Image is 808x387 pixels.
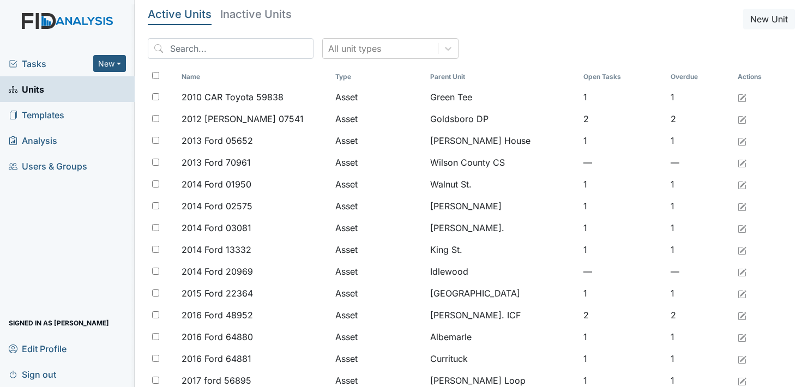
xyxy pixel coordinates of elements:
[666,86,734,108] td: 1
[331,217,426,239] td: Asset
[579,217,666,239] td: 1
[738,112,746,125] a: Edit
[666,348,734,370] td: 1
[666,68,734,86] th: Toggle SortBy
[426,130,579,152] td: [PERSON_NAME] House
[666,326,734,348] td: 1
[579,282,666,304] td: 1
[182,178,251,191] span: 2014 Ford 01950
[182,134,253,147] span: 2013 Ford 05652
[182,156,251,169] span: 2013 Ford 70961
[426,152,579,173] td: Wilson County CS
[182,199,252,213] span: 2014 Ford 02575
[666,261,734,282] td: —
[9,81,44,98] span: Units
[579,348,666,370] td: 1
[426,304,579,326] td: [PERSON_NAME]. ICF
[331,282,426,304] td: Asset
[579,261,666,282] td: —
[426,348,579,370] td: Currituck
[182,221,251,234] span: 2014 Ford 03081
[148,38,313,59] input: Search...
[738,178,746,191] a: Edit
[182,352,251,365] span: 2016 Ford 64881
[666,130,734,152] td: 1
[9,158,87,174] span: Users & Groups
[9,366,56,383] span: Sign out
[426,173,579,195] td: Walnut St.
[579,326,666,348] td: 1
[9,340,67,357] span: Edit Profile
[579,173,666,195] td: 1
[331,261,426,282] td: Asset
[331,86,426,108] td: Asset
[738,374,746,387] a: Edit
[9,315,109,331] span: Signed in as [PERSON_NAME]
[9,57,93,70] a: Tasks
[579,304,666,326] td: 2
[579,68,666,86] th: Toggle SortBy
[182,330,253,343] span: 2016 Ford 64880
[220,9,292,20] h5: Inactive Units
[666,173,734,195] td: 1
[733,68,788,86] th: Actions
[328,42,381,55] div: All unit types
[93,55,126,72] button: New
[152,72,159,79] input: Toggle All Rows Selected
[738,90,746,104] a: Edit
[666,195,734,217] td: 1
[331,152,426,173] td: Asset
[331,108,426,130] td: Asset
[738,156,746,169] a: Edit
[426,68,579,86] th: Toggle SortBy
[738,134,746,147] a: Edit
[9,106,64,123] span: Templates
[177,68,330,86] th: Toggle SortBy
[666,304,734,326] td: 2
[579,152,666,173] td: —
[738,265,746,278] a: Edit
[579,86,666,108] td: 1
[743,9,795,29] button: New Unit
[426,217,579,239] td: [PERSON_NAME].
[666,239,734,261] td: 1
[426,282,579,304] td: [GEOGRAPHIC_DATA]
[738,243,746,256] a: Edit
[666,152,734,173] td: —
[426,239,579,261] td: King St.
[426,261,579,282] td: Idlewood
[738,199,746,213] a: Edit
[182,309,253,322] span: 2016 Ford 48952
[666,282,734,304] td: 1
[182,90,284,104] span: 2010 CAR Toyota 59838
[331,326,426,348] td: Asset
[579,195,666,217] td: 1
[331,130,426,152] td: Asset
[666,217,734,239] td: 1
[182,287,253,300] span: 2015 Ford 22364
[331,304,426,326] td: Asset
[738,330,746,343] a: Edit
[738,352,746,365] a: Edit
[426,86,579,108] td: Green Tee
[426,108,579,130] td: Goldsboro DP
[182,112,304,125] span: 2012 [PERSON_NAME] 07541
[426,195,579,217] td: [PERSON_NAME]
[182,265,253,278] span: 2014 Ford 20969
[579,239,666,261] td: 1
[579,108,666,130] td: 2
[182,243,251,256] span: 2014 Ford 13332
[738,309,746,322] a: Edit
[738,287,746,300] a: Edit
[331,195,426,217] td: Asset
[666,108,734,130] td: 2
[331,239,426,261] td: Asset
[182,374,251,387] span: 2017 ford 56895
[331,173,426,195] td: Asset
[331,68,426,86] th: Toggle SortBy
[738,221,746,234] a: Edit
[426,326,579,348] td: Albemarle
[148,9,212,20] h5: Active Units
[9,132,57,149] span: Analysis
